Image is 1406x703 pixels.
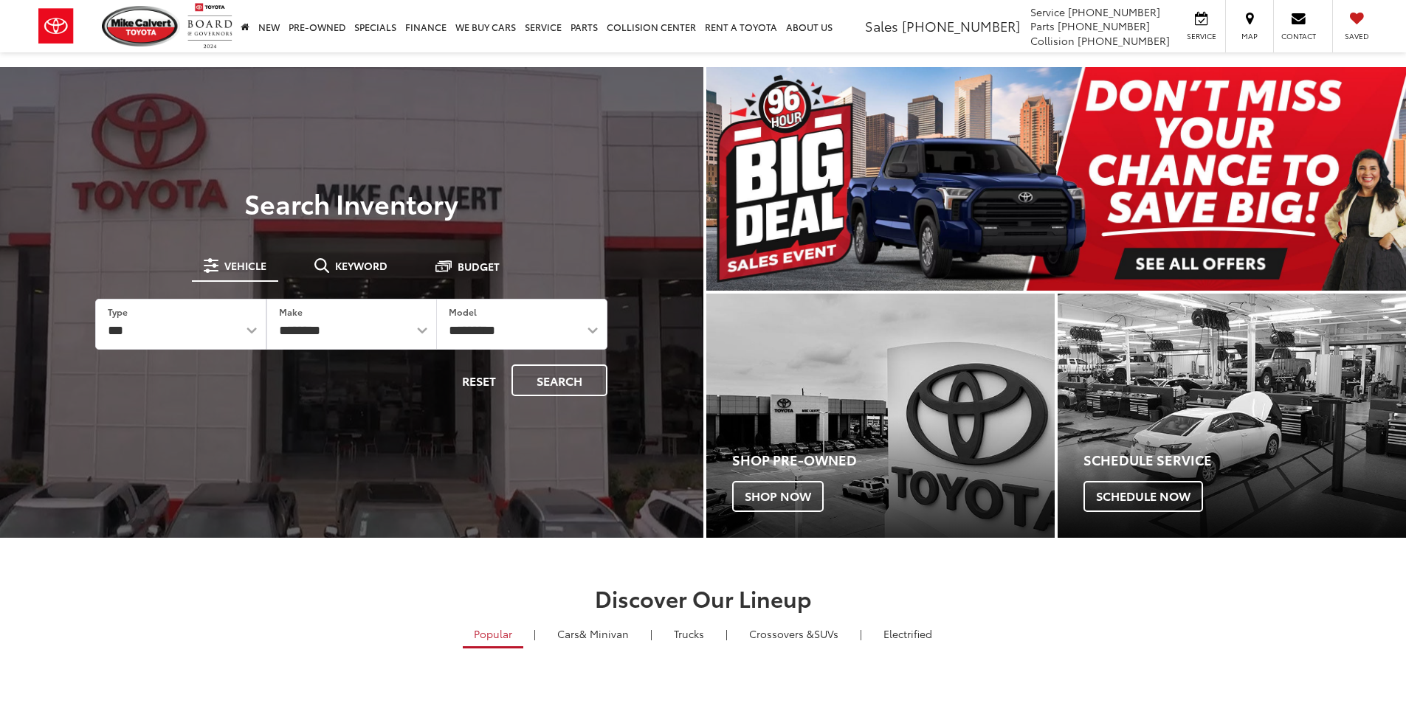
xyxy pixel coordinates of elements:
a: Shop Pre-Owned Shop Now [706,294,1055,538]
div: Toyota [1058,294,1406,538]
h4: Schedule Service [1083,453,1406,468]
label: Type [108,305,128,318]
span: Shop Now [732,481,824,512]
a: Popular [463,621,523,648]
h4: Shop Pre-Owned [732,453,1055,468]
span: Schedule Now [1083,481,1203,512]
li: | [647,626,656,641]
li: | [722,626,731,641]
span: Crossovers & [749,626,814,641]
button: Search [511,364,607,396]
a: SUVs [738,621,850,646]
label: Make [279,305,303,318]
button: Reset [449,364,509,396]
h2: Discover Our Lineup [183,586,1224,610]
span: [PHONE_NUMBER] [1078,33,1170,48]
li: | [856,626,866,641]
span: [PHONE_NUMBER] [902,16,1020,35]
a: Cars [546,621,640,646]
a: Trucks [663,621,715,646]
span: Sales [865,16,898,35]
span: & Minivan [579,626,629,641]
span: Vehicle [224,260,266,271]
a: Electrified [872,621,943,646]
span: Service [1030,4,1065,19]
div: Toyota [706,294,1055,538]
span: Budget [458,261,500,271]
span: Contact [1281,31,1316,41]
span: Parts [1030,18,1055,33]
span: Service [1185,31,1218,41]
span: Keyword [335,260,387,271]
li: | [530,626,540,641]
img: Mike Calvert Toyota [102,6,180,46]
span: Collision [1030,33,1075,48]
span: [PHONE_NUMBER] [1058,18,1150,33]
span: Map [1233,31,1266,41]
span: [PHONE_NUMBER] [1068,4,1160,19]
label: Model [449,305,477,318]
a: Schedule Service Schedule Now [1058,294,1406,538]
h3: Search Inventory [62,188,641,218]
span: Saved [1340,31,1373,41]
